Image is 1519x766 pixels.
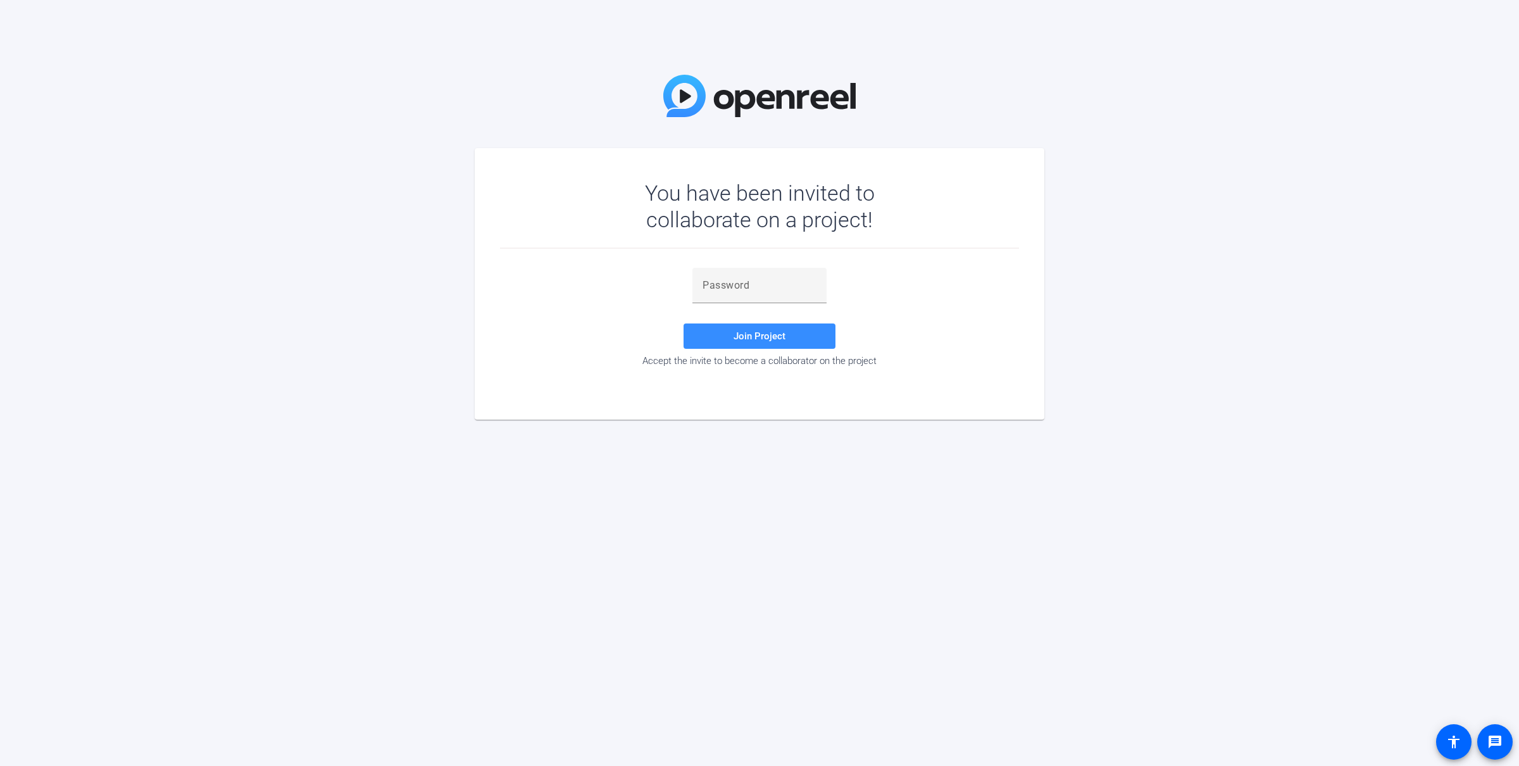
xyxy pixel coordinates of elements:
img: OpenReel Logo [663,75,856,117]
mat-icon: accessibility [1446,734,1461,750]
mat-icon: message [1487,734,1503,750]
div: Accept the invite to become a collaborator on the project [500,355,1019,367]
button: Join Project [684,323,835,349]
input: Password [703,278,816,293]
div: You have been invited to collaborate on a project! [608,180,911,233]
span: Join Project [734,330,785,342]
